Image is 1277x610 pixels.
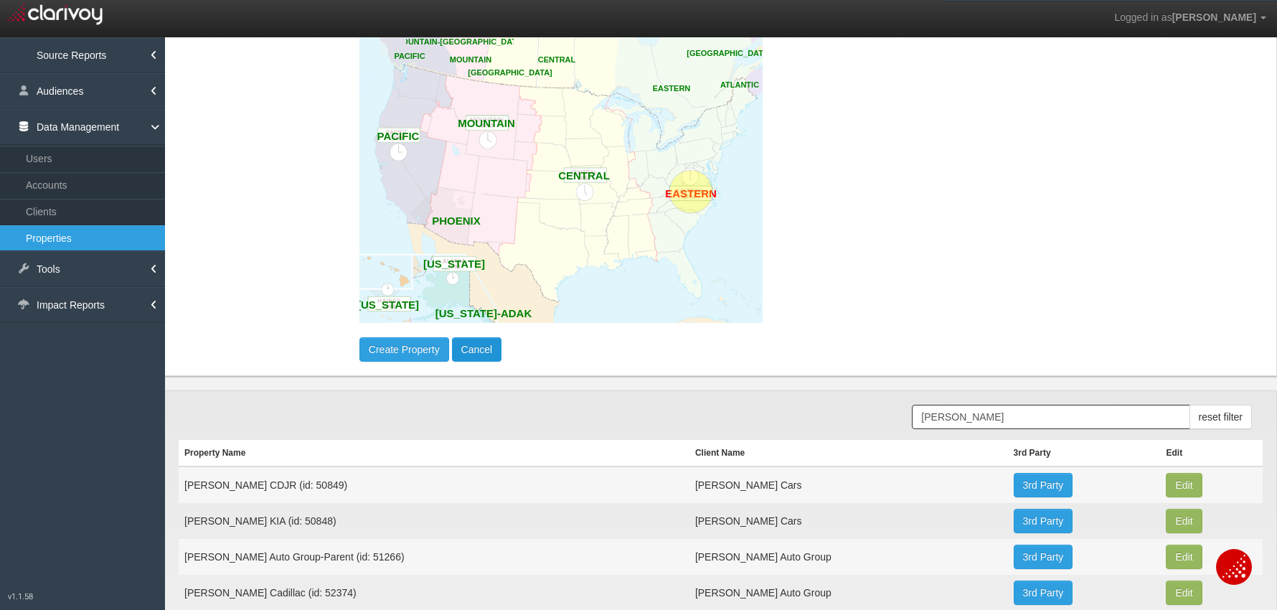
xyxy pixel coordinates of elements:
[1166,581,1202,605] button: Edit
[912,405,1189,429] input: Search Properties
[1014,545,1073,569] a: 3rd Party
[1008,440,1161,466] th: 3rd Party
[1166,545,1202,569] button: Edit
[432,215,481,227] text: PHOENIX
[179,503,689,539] td: [PERSON_NAME] KIA (id: 50848)
[179,440,689,466] th: Property Name
[689,466,1008,503] td: [PERSON_NAME] Cars
[1160,440,1263,466] th: Edit
[452,337,502,362] button: Cancel
[468,68,552,77] text: [GEOGRAPHIC_DATA]
[689,440,1008,466] th: Client Name
[665,187,717,200] text: EASTERN
[689,539,1008,575] td: [PERSON_NAME] Auto Group
[1114,11,1172,23] span: Logged in as
[558,169,610,182] text: CENTRAL
[423,258,485,270] text: [US_STATE]
[179,539,689,575] td: [PERSON_NAME] Auto Group-Parent (id: 51266)
[1103,1,1277,35] a: Logged in as[PERSON_NAME]
[1014,581,1073,605] a: 3rd Party
[1166,509,1202,533] button: Edit
[1014,473,1073,497] a: 3rd Party
[1166,473,1202,497] button: Edit
[689,503,1008,539] td: [PERSON_NAME] Cars
[435,307,532,319] text: [US_STATE]-ADAK
[1014,509,1073,533] a: 3rd Party
[179,466,689,503] td: [PERSON_NAME] CDJR (id: 50849)
[1189,405,1252,429] button: reset filter
[687,49,771,57] text: [GEOGRAPHIC_DATA]
[458,117,515,129] text: MOUNTAIN
[1172,11,1256,23] span: [PERSON_NAME]
[359,337,449,362] button: Create Property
